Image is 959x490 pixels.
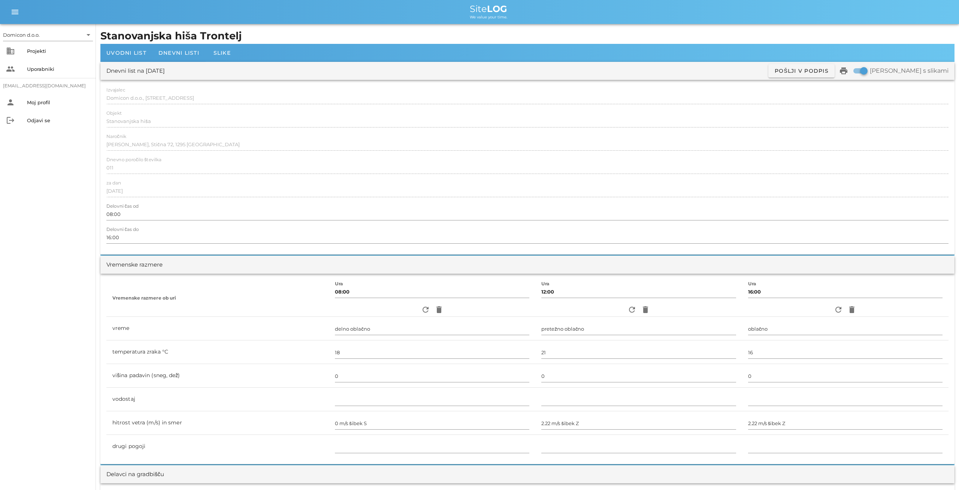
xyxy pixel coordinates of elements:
[6,64,15,73] i: people
[487,3,507,14] b: LOG
[106,470,164,479] div: Delavci na gradbišču
[158,49,199,56] span: Dnevni listi
[748,281,756,287] label: Ura
[106,388,329,411] td: vodostaj
[106,49,146,56] span: Uvodni list
[3,29,93,41] div: Domicon d.o.o.
[106,227,139,232] label: Delovni čas do
[106,261,163,269] div: Vremenske razmere
[27,48,90,54] div: Projekti
[852,409,959,490] iframe: Chat Widget
[470,3,507,14] span: Site
[541,281,550,287] label: Ura
[10,7,19,16] i: menu
[106,411,329,435] td: hitrost vetra (m/s) in smer
[421,305,430,314] i: refresh
[847,305,856,314] i: delete
[106,67,165,75] div: Dnevni list na [DATE]
[335,281,343,287] label: Ura
[106,317,329,340] td: vreme
[100,28,955,44] h1: Stanovanjska hiša Trontelj
[6,46,15,55] i: business
[852,409,959,490] div: Pripomoček za klepet
[470,15,507,19] span: We value your time.
[106,180,121,186] label: za dan
[27,66,90,72] div: Uporabniki
[106,134,126,139] label: Naročnik
[870,67,949,75] label: [PERSON_NAME] s slikami
[834,305,843,314] i: refresh
[106,280,329,317] th: Vremenske razmere ob uri
[106,364,329,388] td: višina padavin (sneg, dež)
[106,157,161,163] label: Dnevno poročilo številka
[214,49,231,56] span: Slike
[774,67,829,74] span: Pošlji v podpis
[106,340,329,364] td: temperatura zraka °C
[27,99,90,105] div: Moj profil
[768,64,835,78] button: Pošlji v podpis
[106,204,139,209] label: Delovni čas od
[627,305,636,314] i: refresh
[84,30,93,39] i: arrow_drop_down
[435,305,444,314] i: delete
[106,111,122,116] label: Objekt
[641,305,650,314] i: delete
[6,116,15,125] i: logout
[839,66,848,75] i: print
[106,435,329,458] td: drugi pogoji
[27,117,90,123] div: Odjavi se
[6,98,15,107] i: person
[106,87,125,93] label: Izvajalec
[3,31,40,38] div: Domicon d.o.o.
